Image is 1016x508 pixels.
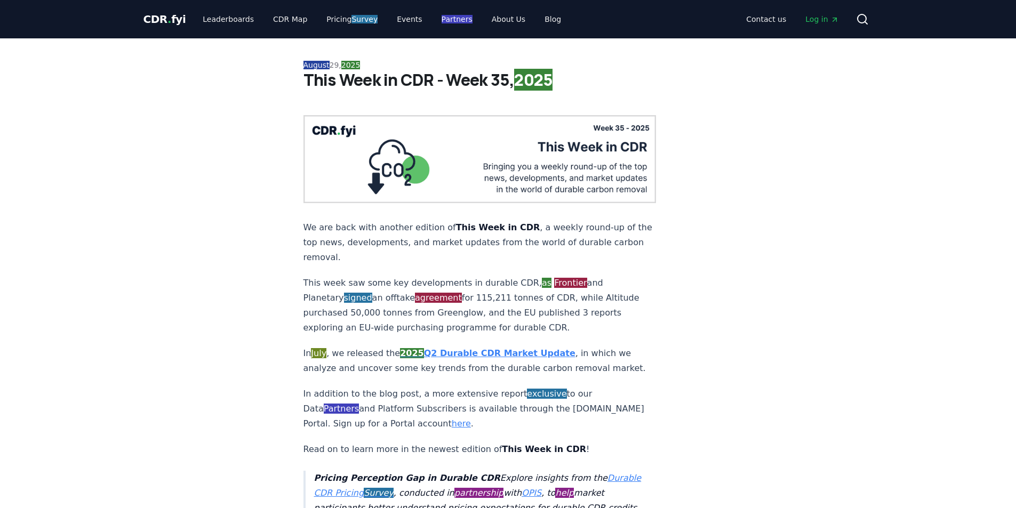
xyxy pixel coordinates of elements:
multi-find-1-extension: highlighted by Multi Find [454,488,503,498]
a: Leaderboards [194,10,262,29]
p: In , we released the , in which we analyze and uncover some key trends from the durable carbon re... [303,346,657,376]
multi-find-1-extension: highlighted by Multi Find [341,61,361,69]
strong: This Week in CDR [502,444,586,454]
multi-find-1-extension: highlighted by Multi Find [324,404,359,414]
a: CDR Map [265,10,316,29]
multi-find-1-extension: highlighted by Multi Find [351,15,378,23]
multi-find-1-extension: highlighted by Multi Find [303,61,330,69]
p: 29, [303,60,713,70]
a: About Us [483,10,534,29]
multi-find-1-extension: highlighted by Multi Find [514,69,553,91]
h1: This Week in CDR - Week 35, [303,70,713,90]
a: 2025Q2 Durable CDR Market Update [400,348,575,358]
multi-find-1-extension: highlighted by Multi Find [415,293,462,303]
p: This week saw some key developments in durable CDR, and Planetary an offtake for 115,211 tonnes o... [303,276,657,335]
p: We are back with another edition of , a weekly round-up of the top news, developments, and market... [303,220,657,265]
span: Log in [805,14,838,25]
multi-find-1-extension: highlighted by Multi Find [400,348,424,358]
a: here [452,418,471,429]
img: blog post image [303,115,657,203]
a: Contact us [738,10,795,29]
multi-find-1-extension: highlighted by Multi Find [344,293,372,303]
multi-find-1-extension: highlighted by Multi Find [442,15,473,23]
a: OPIS [522,488,541,498]
a: PricingSurvey [318,10,386,29]
span: . [167,13,171,26]
nav: Main [194,10,570,29]
multi-find-1-extension: highlighted by Multi Find [527,389,566,399]
a: Blog [536,10,570,29]
strong: Q2 Durable CDR Market Update [400,348,575,358]
p: In addition to the blog post, a more extensive report to our Data and Platform Subscribers is ava... [303,386,657,431]
a: Events [388,10,430,29]
strong: This Week in CDR [456,222,540,232]
a: Log in [797,10,847,29]
multi-find-1-extension: highlighted by Multi Find [364,488,394,498]
multi-find-0-extension: Pricing [326,14,378,25]
a: Partners [433,10,481,29]
strong: Pricing Perception Gap in Durable CDR [314,473,500,483]
a: CDR.fyi [143,12,186,27]
multi-find-1-extension: highlighted by Multi Find [311,348,326,358]
multi-find-1-extension: highlighted by Multi Find [555,488,574,498]
multi-find-1-extension: highlighted by Multi Find [554,278,587,288]
span: CDR fyi [143,13,186,26]
p: Read on to learn more in the newest edition of ! [303,442,657,457]
nav: Main [738,10,847,29]
multi-find-1-extension: highlighted by Multi Find [542,278,551,288]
